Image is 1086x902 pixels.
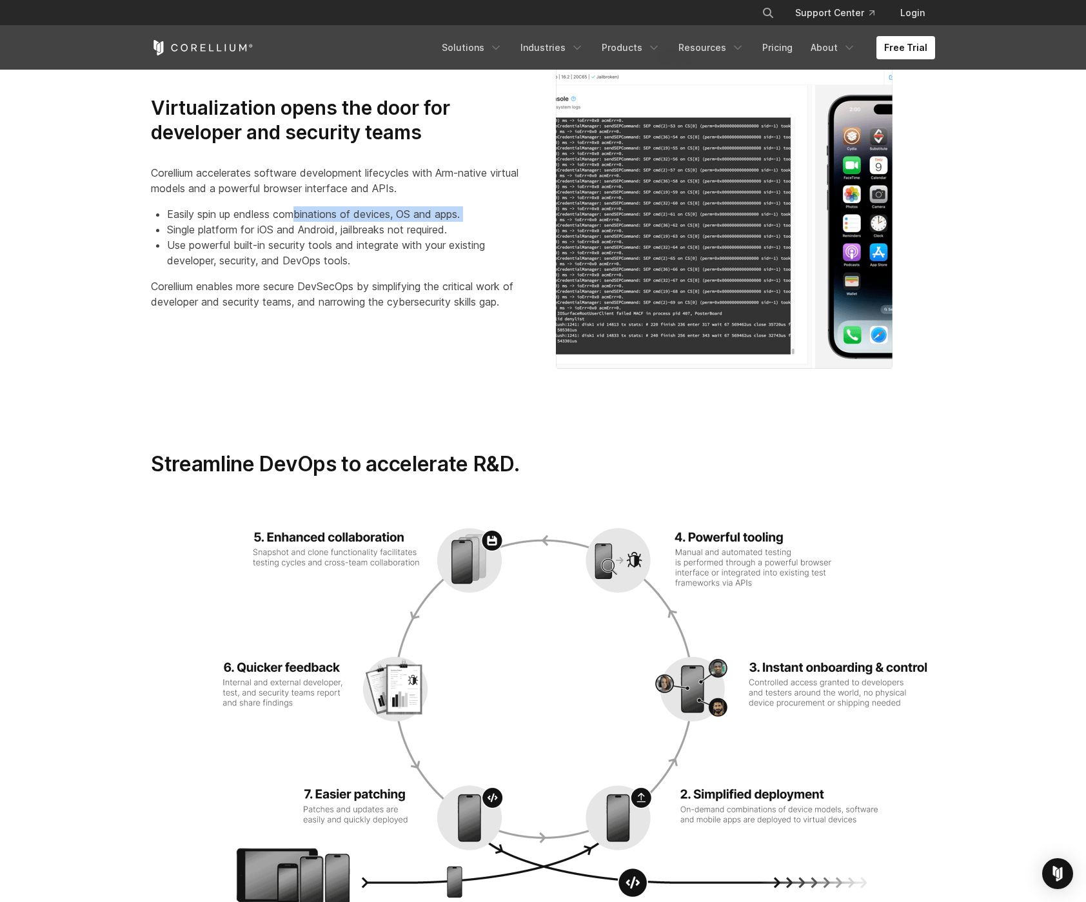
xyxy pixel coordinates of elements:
[746,1,935,25] div: Navigation Menu
[785,1,885,25] a: Support Center
[151,279,530,309] p: Corellium enables more secure DevSecOps by simplifying the critical work of developer and securit...
[151,96,530,144] h3: Virtualization opens the door for developer and security teams
[167,222,530,237] li: Single platform for iOS and Android, jailbreaks not required.
[151,40,253,55] a: Corellium Home
[594,36,668,59] a: Products
[513,36,591,59] a: Industries
[1042,858,1073,889] div: Open Intercom Messenger
[876,36,935,59] a: Free Trial
[434,36,935,59] div: Navigation Menu
[151,451,665,476] h3: Streamline DevOps to accelerate R&D.
[756,1,780,25] button: Search
[167,206,530,222] li: Easily spin up endless combinations of devices, OS and apps.
[803,36,864,59] a: About
[556,47,893,369] img: Streamline DevSecOps Mobile Devices to accelerate R&D
[671,36,752,59] a: Resources
[890,1,935,25] a: Login
[151,165,530,196] p: Corellium accelerates software development lifecycles with Arm-native virtual models and a powerf...
[167,237,530,268] li: Use powerful built-in security tools and integrate with your existing developer, security, and De...
[755,36,800,59] a: Pricing
[434,36,510,59] a: Solutions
